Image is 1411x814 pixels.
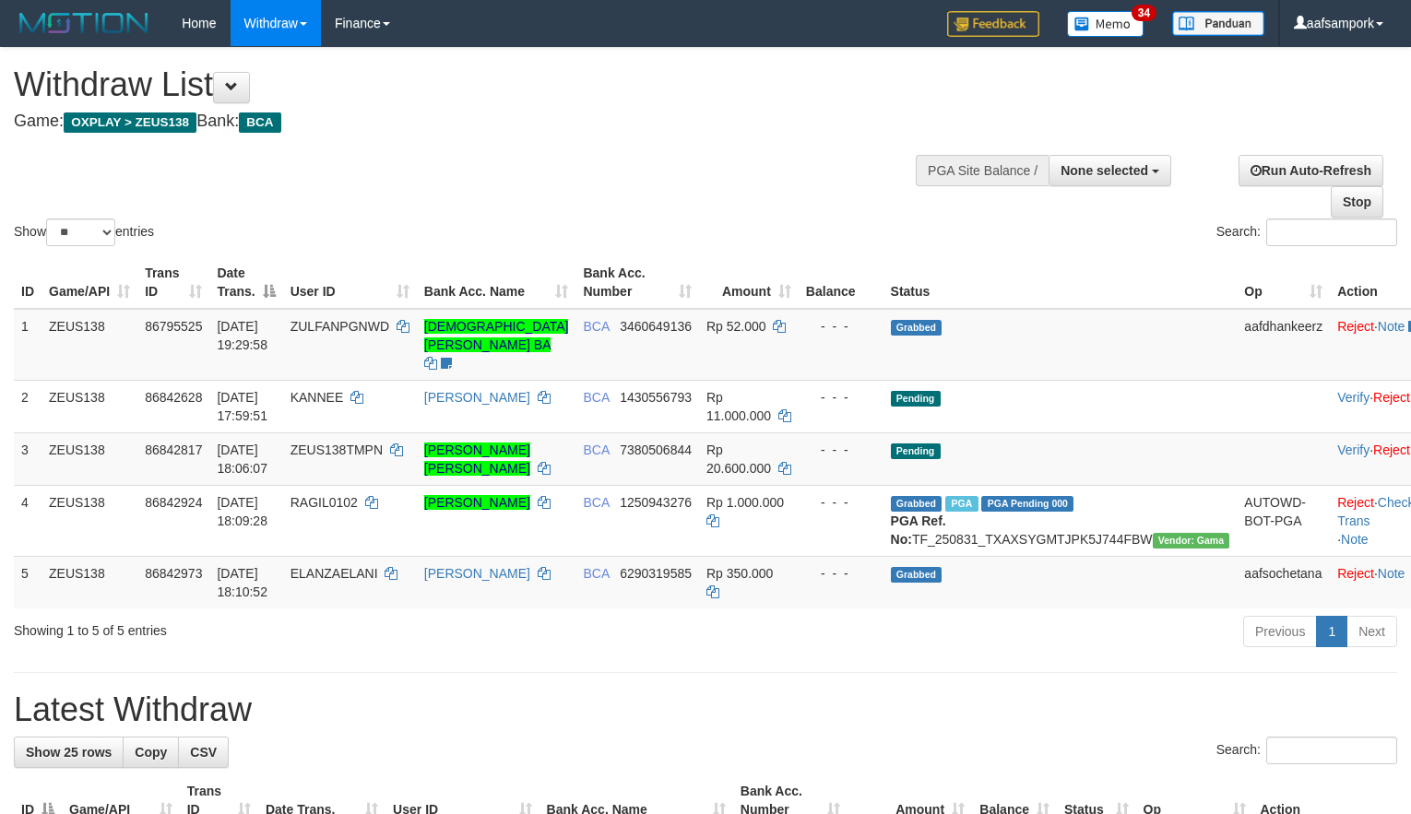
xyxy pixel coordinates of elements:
[217,319,267,352] span: [DATE] 19:29:58
[1373,442,1410,457] a: Reject
[1237,256,1330,309] th: Op: activate to sort column ascending
[891,320,943,336] span: Grabbed
[891,496,943,512] span: Grabbed
[1243,616,1317,647] a: Previous
[1337,495,1374,510] a: Reject
[1316,616,1347,647] a: 1
[1346,616,1397,647] a: Next
[883,485,1238,556] td: TF_250831_TXAXSYGMTJPK5J744FBW
[1373,390,1410,405] a: Reject
[145,442,202,457] span: 86842817
[14,380,41,432] td: 2
[41,432,137,485] td: ZEUS138
[575,256,699,309] th: Bank Acc. Number: activate to sort column ascending
[239,112,280,133] span: BCA
[178,737,229,768] a: CSV
[1331,186,1383,218] a: Stop
[14,256,41,309] th: ID
[583,319,609,334] span: BCA
[891,513,946,547] b: PGA Ref. No:
[1172,11,1264,36] img: panduan.png
[891,567,943,583] span: Grabbed
[290,495,358,510] span: RAGIL0102
[424,566,530,581] a: [PERSON_NAME]
[290,390,344,405] span: KANNEE
[145,390,202,405] span: 86842628
[891,443,941,459] span: Pending
[135,745,167,760] span: Copy
[1216,218,1397,246] label: Search:
[1337,566,1374,581] a: Reject
[806,388,876,407] div: - - -
[14,614,575,640] div: Showing 1 to 5 of 5 entries
[1378,566,1405,581] a: Note
[1216,737,1397,764] label: Search:
[1337,319,1374,334] a: Reject
[145,495,202,510] span: 86842924
[145,566,202,581] span: 86842973
[14,112,922,131] h4: Game: Bank:
[799,256,883,309] th: Balance
[1266,737,1397,764] input: Search:
[14,66,922,103] h1: Withdraw List
[217,495,267,528] span: [DATE] 18:09:28
[14,691,1397,728] h1: Latest Withdraw
[14,218,154,246] label: Show entries
[891,391,941,407] span: Pending
[583,390,609,405] span: BCA
[41,556,137,608] td: ZEUS138
[1132,5,1156,21] span: 34
[41,380,137,432] td: ZEUS138
[1239,155,1383,186] a: Run Auto-Refresh
[137,256,209,309] th: Trans ID: activate to sort column ascending
[806,493,876,512] div: - - -
[1067,11,1144,37] img: Button%20Memo.svg
[981,496,1073,512] span: PGA Pending
[424,442,530,476] a: [PERSON_NAME] [PERSON_NAME]
[706,566,773,581] span: Rp 350.000
[14,9,154,37] img: MOTION_logo.png
[190,745,217,760] span: CSV
[424,495,530,510] a: [PERSON_NAME]
[945,496,978,512] span: Marked by aafnoeunsreypich
[217,566,267,599] span: [DATE] 18:10:52
[14,309,41,381] td: 1
[14,485,41,556] td: 4
[699,256,799,309] th: Amount: activate to sort column ascending
[583,442,609,457] span: BCA
[620,390,692,405] span: Copy 1430556793 to clipboard
[916,155,1049,186] div: PGA Site Balance /
[1153,533,1230,549] span: Vendor URL: https://trx31.1velocity.biz
[583,566,609,581] span: BCA
[64,112,196,133] span: OXPLAY > ZEUS138
[41,485,137,556] td: ZEUS138
[1237,556,1330,608] td: aafsochetana
[283,256,417,309] th: User ID: activate to sort column ascending
[1061,163,1148,178] span: None selected
[41,256,137,309] th: Game/API: activate to sort column ascending
[1237,309,1330,381] td: aafdhankeerz
[806,441,876,459] div: - - -
[424,319,569,352] a: [DEMOGRAPHIC_DATA][PERSON_NAME] BA
[14,432,41,485] td: 3
[947,11,1039,37] img: Feedback.jpg
[290,442,383,457] span: ZEUS138TMPN
[123,737,179,768] a: Copy
[620,442,692,457] span: Copy 7380506844 to clipboard
[14,737,124,768] a: Show 25 rows
[883,256,1238,309] th: Status
[41,309,137,381] td: ZEUS138
[209,256,282,309] th: Date Trans.: activate to sort column descending
[620,566,692,581] span: Copy 6290319585 to clipboard
[417,256,576,309] th: Bank Acc. Name: activate to sort column ascending
[46,218,115,246] select: Showentries
[290,319,389,334] span: ZULFANPGNWD
[217,390,267,423] span: [DATE] 17:59:51
[1237,485,1330,556] td: AUTOWD-BOT-PGA
[26,745,112,760] span: Show 25 rows
[424,390,530,405] a: [PERSON_NAME]
[1337,390,1369,405] a: Verify
[217,442,267,476] span: [DATE] 18:06:07
[706,390,771,423] span: Rp 11.000.000
[706,319,766,334] span: Rp 52.000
